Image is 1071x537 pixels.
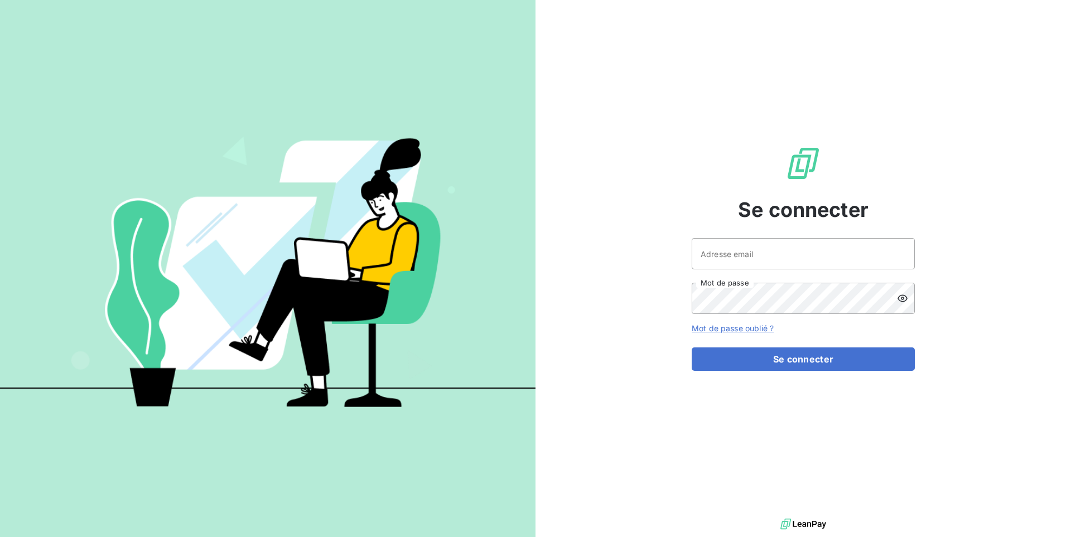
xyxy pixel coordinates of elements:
[692,238,915,269] input: placeholder
[785,146,821,181] img: Logo LeanPay
[692,323,774,333] a: Mot de passe oublié ?
[780,516,826,533] img: logo
[692,347,915,371] button: Se connecter
[738,195,869,225] span: Se connecter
